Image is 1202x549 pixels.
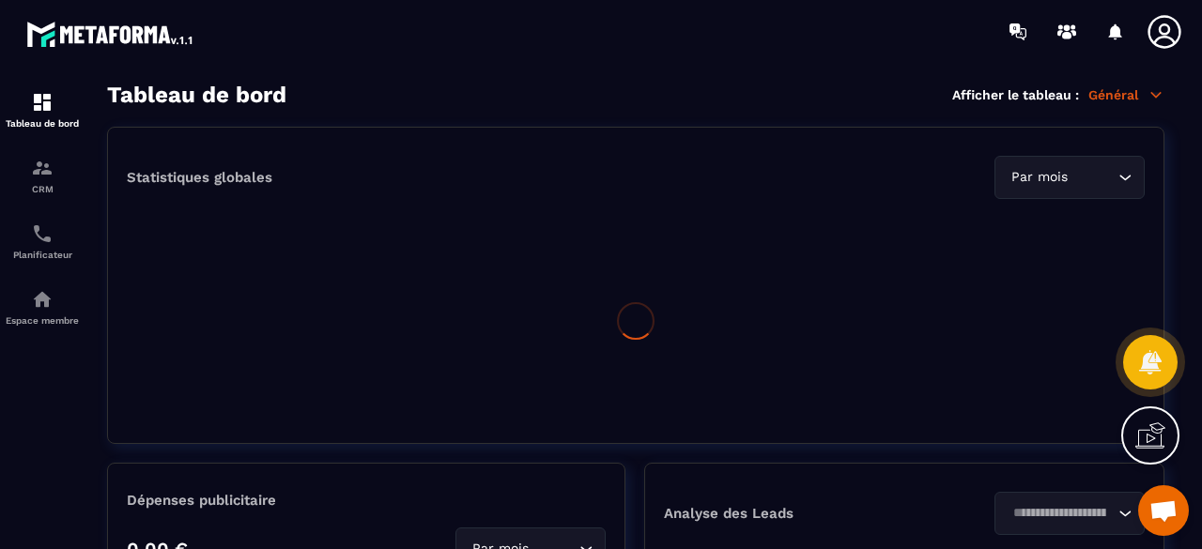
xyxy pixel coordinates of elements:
input: Search for option [1071,167,1114,188]
img: formation [31,157,54,179]
p: Statistiques globales [127,169,272,186]
div: Search for option [994,492,1145,535]
div: Search for option [994,156,1145,199]
span: Par mois [1007,167,1071,188]
div: Ouvrir le chat [1138,485,1189,536]
p: Afficher le tableau : [952,87,1079,102]
input: Search for option [1007,503,1114,524]
p: Dépenses publicitaire [127,492,606,509]
img: scheduler [31,222,54,245]
a: formationformationCRM [5,143,80,208]
a: formationformationTableau de bord [5,77,80,143]
p: Tableau de bord [5,118,80,129]
img: formation [31,91,54,114]
p: Général [1088,86,1164,103]
p: Analyse des Leads [664,505,904,522]
a: schedulerschedulerPlanificateur [5,208,80,274]
a: automationsautomationsEspace membre [5,274,80,340]
img: logo [26,17,195,51]
h3: Tableau de bord [107,82,286,108]
img: automations [31,288,54,311]
p: Planificateur [5,250,80,260]
p: Espace membre [5,315,80,326]
p: CRM [5,184,80,194]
